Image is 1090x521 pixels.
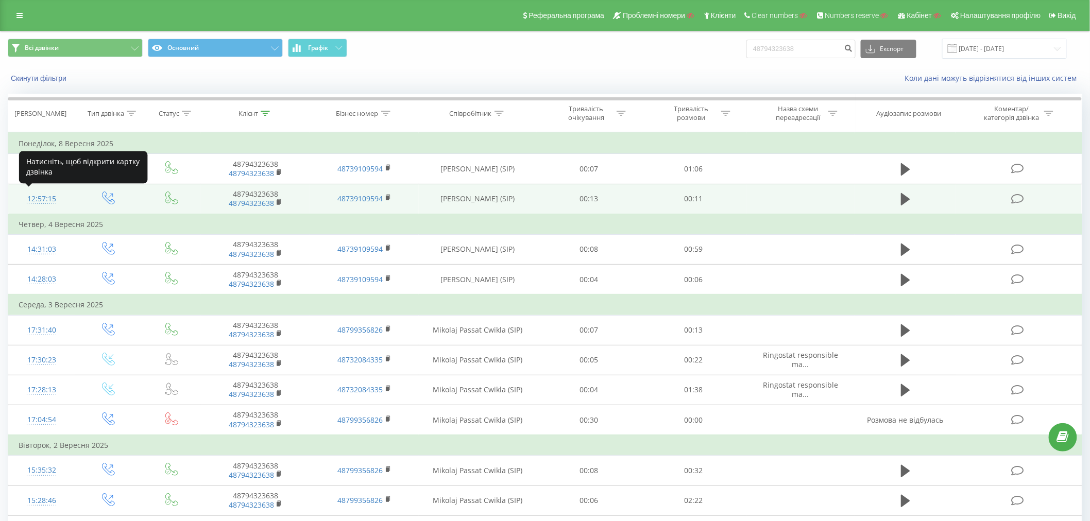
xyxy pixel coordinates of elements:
div: Співробітник [450,109,492,118]
td: Mikolaj Passat Cwikla (SIP) [419,375,536,405]
td: 00:22 [641,345,746,375]
a: 48794323638 [229,249,274,259]
div: 17:04:54 [19,410,65,430]
a: 48799356826 [338,465,383,475]
td: 00:13 [641,315,746,345]
div: 15:28:46 [19,491,65,511]
div: Коментар/категорія дзвінка [981,105,1042,122]
span: Кабінет [907,11,932,20]
a: 48732084335 [338,355,383,364]
div: Клієнт [239,109,258,118]
span: Реферальна програма [529,11,605,20]
a: 48732084335 [338,385,383,394]
td: [PERSON_NAME] (SIP) [419,234,536,264]
td: [PERSON_NAME] (SIP) [419,154,536,184]
td: 48794323638 [201,315,310,345]
span: Clear numbers [752,11,798,20]
td: 02:22 [641,485,746,515]
span: Вихід [1058,11,1076,20]
td: 00:32 [641,456,746,485]
td: 00:30 [536,405,641,436]
a: 48794323638 [229,198,274,208]
td: 00:08 [536,456,641,485]
td: 00:06 [536,485,641,515]
div: 17:31:40 [19,320,65,340]
button: Основний [148,39,283,57]
td: Mikolaj Passat Cwikla (SIP) [419,405,536,436]
a: 48799356826 [338,495,383,505]
td: 48794323638 [201,375,310,405]
td: Середа, 3 Вересня 2025 [8,294,1082,315]
td: [PERSON_NAME] (SIP) [419,184,536,214]
span: Ringostat responsible ma... [763,350,838,369]
td: Mikolaj Passat Cwikla (SIP) [419,485,536,515]
td: 00:07 [536,154,641,184]
td: 48794323638 [201,154,310,184]
div: Тривалість очікування [559,105,614,122]
td: 00:07 [536,315,641,345]
span: Numbers reserve [825,11,879,20]
div: 12:57:15 [19,189,65,209]
span: Ringostat responsible ma... [763,380,838,399]
span: Всі дзвінки [25,44,59,52]
td: 01:06 [641,154,746,184]
td: 00:04 [536,375,641,405]
a: 48794323638 [229,500,274,510]
td: 48794323638 [201,485,310,515]
a: 48739109594 [338,244,383,254]
td: Вівторок, 2 Вересня 2025 [8,435,1082,456]
div: Тип дзвінка [88,109,124,118]
td: 00:59 [641,234,746,264]
div: Аудіозапис розмови [877,109,942,118]
td: 00:08 [536,234,641,264]
div: [PERSON_NAME] [14,109,66,118]
a: 48794323638 [229,420,274,429]
td: 48794323638 [201,456,310,485]
div: Тривалість розмови [663,105,719,122]
div: Бізнес номер [336,109,379,118]
span: Графік [308,44,328,51]
td: 48794323638 [201,345,310,375]
div: Натисніть, щоб відкрити картку дзвінка [19,151,148,183]
div: 14:31:03 [19,239,65,259]
td: [PERSON_NAME] (SIP) [419,265,536,295]
a: 48794323638 [229,168,274,178]
td: 00:05 [536,345,641,375]
button: Всі дзвінки [8,39,143,57]
td: 00:11 [641,184,746,214]
div: 15:35:32 [19,460,65,480]
span: Проблемні номери [623,11,685,20]
td: 48794323638 [201,265,310,295]
a: 48739109594 [338,274,383,284]
td: 48794323638 [201,405,310,436]
td: 00:13 [536,184,641,214]
a: 48799356826 [338,325,383,335]
td: Четвер, 4 Вересня 2025 [8,214,1082,235]
td: 01:38 [641,375,746,405]
a: 48794323638 [229,470,274,480]
div: 17:30:23 [19,350,65,370]
a: 48739109594 [338,194,383,203]
span: Налаштування профілю [960,11,1041,20]
div: Назва схеми переадресації [771,105,826,122]
a: 48794323638 [229,329,274,339]
a: 48794323638 [229,359,274,369]
a: 48739109594 [338,164,383,173]
div: 14:28:03 [19,269,65,289]
div: 17:28:13 [19,380,65,400]
input: Пошук за номером [746,40,856,58]
td: 00:04 [536,265,641,295]
button: Експорт [861,40,916,58]
span: Клієнти [711,11,736,20]
a: Коли дані можуть відрізнятися вiд інших систем [905,73,1082,83]
div: Статус [159,109,179,118]
button: Скинути фільтри [8,74,72,83]
td: Mikolaj Passat Cwikla (SIP) [419,345,536,375]
td: Mikolaj Passat Cwikla (SIP) [419,456,536,485]
td: 00:00 [641,405,746,436]
td: 48794323638 [201,234,310,264]
button: Графік [288,39,347,57]
a: 48794323638 [229,279,274,289]
a: 48799356826 [338,415,383,425]
td: 48794323638 [201,184,310,214]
